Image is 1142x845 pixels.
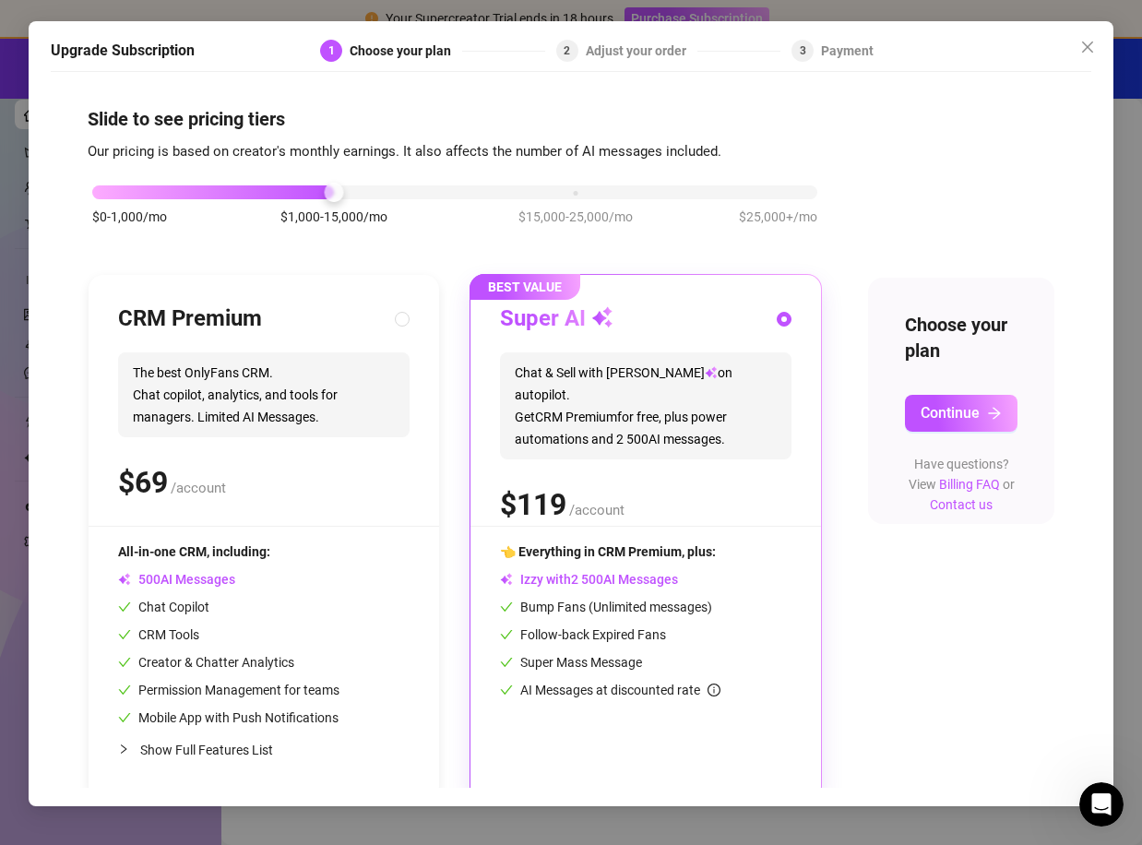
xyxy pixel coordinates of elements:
span: 3 articles [18,303,78,323]
span: $0-1,000/mo [92,207,167,227]
h5: Upgrade Subscription [51,40,195,62]
p: Izzy - AI Chatter [18,257,328,277]
h2: 5 collections [18,110,351,132]
button: News [277,576,369,649]
a: Contact us [930,497,993,512]
p: Frequently Asked Questions [18,467,328,486]
span: BEST VALUE [470,274,580,300]
span: 2 [564,44,570,57]
h1: Help [161,8,211,40]
span: AI Messages at discounted rate [520,683,720,697]
p: CRM, Chatting and Management Tools [18,352,328,372]
span: Super Mass Message [500,655,642,670]
span: The best OnlyFans CRM. Chat copilot, analytics, and tools for managers. Limited AI Messages. [118,352,410,437]
span: check [118,628,131,641]
p: Learn about the Supercreator platform and its features [18,375,328,414]
span: Help [214,622,247,635]
span: check [118,656,131,669]
span: Mobile App with Push Notifications [118,710,339,725]
h4: Choose your plan [905,312,1017,363]
span: 13 articles [18,513,86,532]
div: Adjust your order [586,40,697,62]
div: Show Full Features List [118,728,410,771]
button: Messages [92,576,184,649]
p: Learn about our AI Chatter - Izzy [18,280,328,300]
span: Have questions? View or [909,457,1015,512]
span: $15,000-25,000/mo [518,207,633,227]
p: Answers to your common questions [18,490,328,509]
div: Choose your plan [350,40,462,62]
span: /account [569,502,625,518]
h4: Slide to see pricing tiers [88,106,1054,132]
span: check [118,601,131,613]
span: check [500,656,513,669]
p: Onboarding to Supercreator [18,185,328,205]
div: Search for helpSearch for help [12,48,357,84]
span: $25,000+/mo [739,207,817,227]
button: Help [184,576,277,649]
span: CRM Tools [118,627,199,642]
span: check [500,628,513,641]
p: Billing [18,562,328,581]
span: arrow-right [987,406,1002,421]
span: 12 articles [18,418,86,437]
span: Chat & Sell with [PERSON_NAME] on autopilot. Get CRM Premium for free, plus power automations and... [500,352,791,459]
h3: CRM Premium [118,304,262,334]
iframe: Intercom live chat [1079,782,1124,827]
span: Izzy with AI Messages [500,572,678,587]
span: Permission Management for teams [118,683,339,697]
span: check [118,711,131,724]
span: check [500,601,513,613]
h3: Super AI [500,304,613,334]
span: Chat Copilot [118,600,209,614]
span: Bump Fans (Unlimited messages) [500,600,712,614]
button: Continuearrow-right [905,395,1017,432]
span: check [118,684,131,696]
span: /account [171,480,226,496]
span: All-in-one CRM, including: [118,544,270,559]
p: Getting Started [18,162,328,182]
span: check [500,684,513,696]
span: collapsed [118,744,129,755]
div: Payment [821,40,874,62]
span: info-circle [708,684,720,696]
span: Creator & Chatter Analytics [118,655,294,670]
a: Billing FAQ [939,477,1000,492]
span: Our pricing is based on creator's monthly earnings. It also affects the number of AI messages inc... [88,143,721,160]
span: 3 [800,44,806,57]
span: Follow-back Expired Fans [500,627,666,642]
span: News [305,622,340,635]
span: $ [118,465,168,500]
span: AI Messages [118,572,235,587]
input: Search for help [12,48,357,84]
div: Close [324,7,357,41]
span: Messages [107,622,171,635]
span: 5 articles [18,208,78,228]
button: Close [1073,32,1102,62]
span: Show Full Features List [140,743,273,757]
span: 👈 Everything in CRM Premium, plus: [500,544,716,559]
span: Close [1073,40,1102,54]
span: close [1080,40,1095,54]
span: 1 [328,44,335,57]
span: Home [27,622,65,635]
span: $ [500,487,566,522]
span: $1,000-15,000/mo [280,207,387,227]
span: Continue [921,404,980,422]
